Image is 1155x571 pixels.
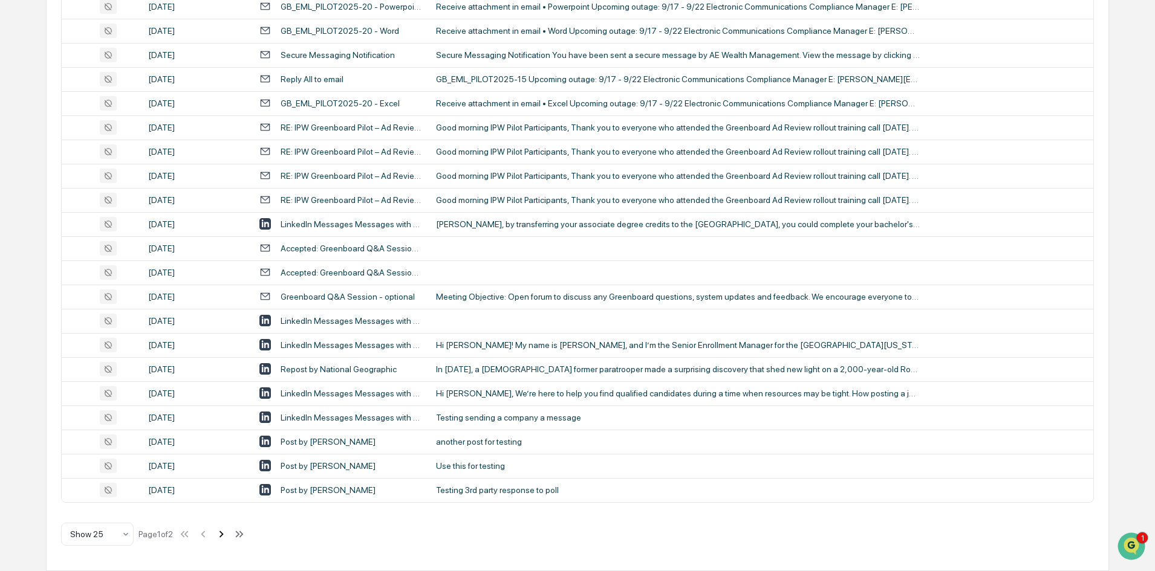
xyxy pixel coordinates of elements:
[12,185,31,205] img: Jack Rasmussen
[281,364,397,374] div: Repost by National Geographic
[436,389,920,398] div: Hi [PERSON_NAME], We’re here to help you find qualified candidates during a time when resources m...
[281,147,421,156] div: RE: IPW Greenboard Pilot – Ad Review Rollout – [DATE]
[281,244,421,253] div: Accepted: Greenboard Q&A Session - Ad Review
[436,340,920,350] div: Hi [PERSON_NAME]! My name is [PERSON_NAME], and I’m the Senior Enrollment Manager for the [GEOGRA...
[100,164,105,174] span: •
[24,247,78,259] span: Preclearance
[12,271,22,281] div: 🔎
[83,242,155,264] a: 🗄️Attestations
[436,74,920,84] div: GB_EML_PILOT2025-15 Upcoming outage: 9/17 - 9/22 Electronic Communications Compliance Manager E: ...
[148,340,245,350] div: [DATE]
[12,153,31,172] img: Jack Rasmussen
[24,198,34,207] img: 1746055101610-c473b297-6a78-478c-a979-82029cc54cd1
[24,270,76,282] span: Data Lookup
[148,195,245,205] div: [DATE]
[436,413,920,422] div: Testing sending a company a message
[148,244,245,253] div: [DATE]
[88,248,97,258] div: 🗄️
[436,50,920,60] div: Secure Messaging Notification You have been sent a secure message by AE Wealth Management. View t...
[436,219,920,229] div: [PERSON_NAME], by transferring your associate degree credits to the [GEOGRAPHIC_DATA], you could ...
[206,96,220,111] button: Start new chat
[148,364,245,374] div: [DATE]
[107,197,132,207] span: [DATE]
[281,26,399,36] div: GB_EML_PILOT2025-20 - Word
[148,98,245,108] div: [DATE]
[100,197,105,207] span: •
[148,437,245,447] div: [DATE]
[120,300,146,309] span: Pylon
[148,268,245,277] div: [DATE]
[148,413,245,422] div: [DATE]
[148,292,245,302] div: [DATE]
[148,219,245,229] div: [DATE]
[100,247,150,259] span: Attestations
[148,461,245,471] div: [DATE]
[436,437,920,447] div: another post for testing
[281,171,421,181] div: RE: IPW Greenboard Pilot – Ad Review Rollout – [DATE]
[436,461,920,471] div: Use this for testing
[281,98,400,108] div: GB_EML_PILOT2025-20 - Excel
[281,74,343,84] div: Reply All to email
[281,123,421,132] div: RE: IPW Greenboard Pilot – Ad Review Rollout – [DATE]
[7,265,81,287] a: 🔎Data Lookup
[25,92,47,114] img: 8933085812038_c878075ebb4cc5468115_72.jpg
[281,195,421,205] div: RE: IPW Greenboard Pilot – Ad Review Rollout – [DATE]
[436,26,920,36] div: Receive attachment in email • Word Upcoming outage: 9/17 - 9/22 Electronic Communications Complia...
[37,164,98,174] span: [PERSON_NAME]
[12,25,220,45] p: How can we help?
[281,389,421,398] div: LinkedIn Messages Messages with LinkedIn Talent Solutions, [PERSON_NAME]
[148,171,245,181] div: [DATE]
[12,248,22,258] div: 🖐️
[436,2,920,11] div: Receive attachment in email • Powerpoint Upcoming outage: 9/17 - 9/22 Electronic Communications C...
[436,147,920,156] div: Good morning IPW Pilot Participants, Thank you to everyone who attended the Greenboard Ad Review ...
[148,485,245,495] div: [DATE]
[281,413,421,422] div: LinkedIn Messages Messages with [PERSON_NAME], [PERSON_NAME]
[436,171,920,181] div: Good morning IPW Pilot Participants, Thank you to everyone who attended the Greenboard Ad Review ...
[148,316,245,326] div: [DATE]
[54,92,198,105] div: Start new chat
[24,165,34,175] img: 1746055101610-c473b297-6a78-478c-a979-82029cc54cd1
[281,316,421,326] div: LinkedIn Messages Messages with [PERSON_NAME], MBA, [PERSON_NAME]
[281,2,421,11] div: GB_EML_PILOT2025-20 - Powerpoint
[281,292,415,302] div: Greenboard Q&A Session - optional
[436,364,920,374] div: In [DATE], a [DEMOGRAPHIC_DATA] former paratrooper made a surprising discovery that shed new ligh...
[281,268,421,277] div: Accepted: Greenboard Q&A Session - optional
[281,219,421,229] div: LinkedIn Messages Messages with [PERSON_NAME], [GEOGRAPHIC_DATA]
[148,74,245,84] div: [DATE]
[148,147,245,156] div: [DATE]
[85,299,146,309] a: Powered byPylon
[148,2,245,11] div: [DATE]
[138,529,173,539] div: Page 1 of 2
[436,98,920,108] div: Receive attachment in email • Excel Upcoming outage: 9/17 - 9/22 Electronic Communications Compli...
[281,340,421,350] div: LinkedIn Messages Messages with [PERSON_NAME], [PERSON_NAME]
[187,132,220,146] button: See all
[148,26,245,36] div: [DATE]
[37,197,98,207] span: [PERSON_NAME]
[7,242,83,264] a: 🖐️Preclearance
[436,292,920,302] div: Meeting Objective: Open forum to discuss any Greenboard questions, system updates and feedback. W...
[1116,531,1149,564] iframe: Open customer support
[12,92,34,114] img: 1746055101610-c473b297-6a78-478c-a979-82029cc54cd1
[54,105,166,114] div: We're available if you need us!
[281,50,395,60] div: Secure Messaging Notification
[148,389,245,398] div: [DATE]
[281,485,376,495] div: Post by [PERSON_NAME]
[281,437,376,447] div: Post by [PERSON_NAME]
[436,123,920,132] div: Good morning IPW Pilot Participants, Thank you to everyone who attended the Greenboard Ad Review ...
[148,123,245,132] div: [DATE]
[148,50,245,60] div: [DATE]
[107,164,132,174] span: [DATE]
[12,134,81,144] div: Past conversations
[436,485,920,495] div: Testing 3rd party response to poll
[436,195,920,205] div: Good morning IPW Pilot Participants, Thank you to everyone who attended the Greenboard Ad Review ...
[281,461,376,471] div: Post by [PERSON_NAME]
